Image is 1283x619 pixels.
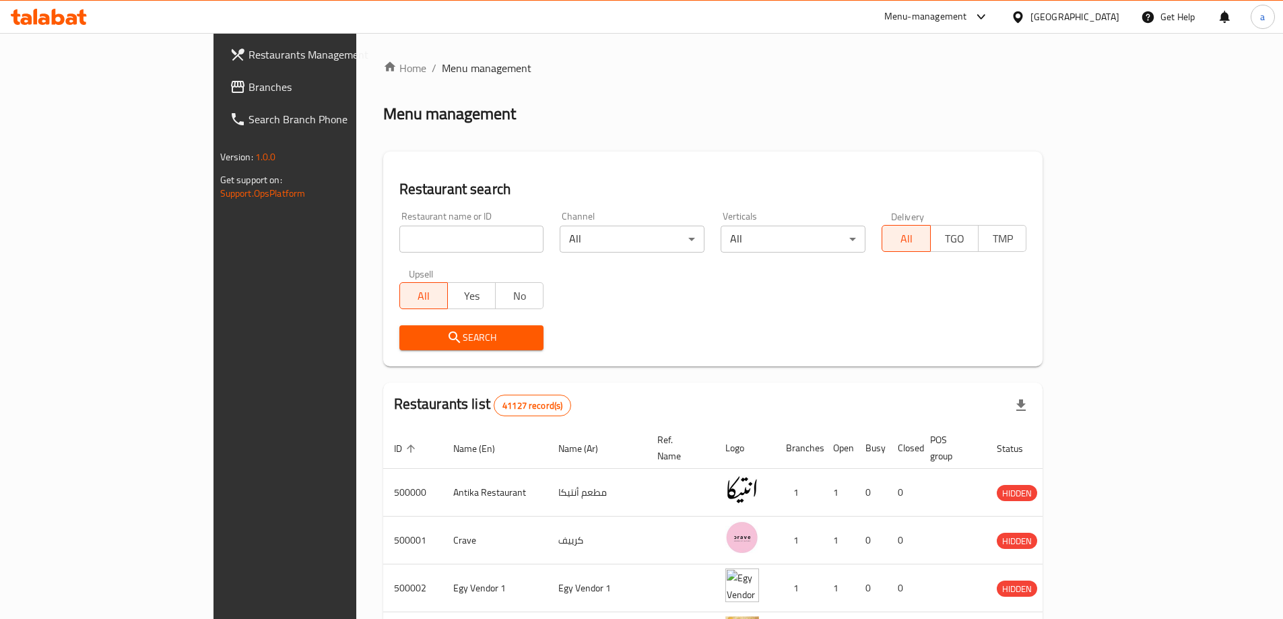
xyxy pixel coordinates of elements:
span: TGO [936,229,973,249]
button: All [399,282,448,309]
img: Antika Restaurant [725,473,759,507]
label: Upsell [409,269,434,278]
button: Yes [447,282,496,309]
span: Get support on: [220,171,282,189]
span: 1.0.0 [255,148,276,166]
div: [GEOGRAPHIC_DATA] [1030,9,1119,24]
td: 0 [887,517,919,564]
td: Antika Restaurant [442,469,548,517]
td: 1 [822,517,855,564]
a: Restaurants Management [219,38,428,71]
a: Support.OpsPlatform [220,185,306,202]
button: No [495,282,544,309]
th: Open [822,428,855,469]
span: 41127 record(s) [494,399,570,412]
span: No [501,286,538,306]
input: Search for restaurant name or ID.. [399,226,544,253]
span: a [1260,9,1265,24]
label: Delivery [891,211,925,221]
div: All [560,226,704,253]
span: All [405,286,442,306]
th: Logo [715,428,775,469]
div: Menu-management [884,9,967,25]
div: Total records count [494,395,571,416]
button: TMP [978,225,1026,252]
td: 0 [855,469,887,517]
span: Version: [220,148,253,166]
img: Crave [725,521,759,554]
span: Menu management [442,60,531,76]
span: HIDDEN [997,581,1037,597]
span: Name (En) [453,441,513,457]
span: HIDDEN [997,533,1037,549]
td: Egy Vendor 1 [442,564,548,612]
div: Export file [1005,389,1037,422]
span: POS group [930,432,970,464]
a: Branches [219,71,428,103]
td: Crave [442,517,548,564]
span: Search Branch Phone [249,111,417,127]
button: TGO [930,225,979,252]
div: HIDDEN [997,485,1037,501]
th: Branches [775,428,822,469]
span: Yes [453,286,490,306]
td: 1 [822,564,855,612]
td: مطعم أنتيكا [548,469,647,517]
img: Egy Vendor 1 [725,568,759,602]
span: TMP [984,229,1021,249]
div: All [721,226,865,253]
th: Busy [855,428,887,469]
th: Closed [887,428,919,469]
td: 1 [775,469,822,517]
a: Search Branch Phone [219,103,428,135]
h2: Restaurants list [394,394,572,416]
td: كرييف [548,517,647,564]
td: Egy Vendor 1 [548,564,647,612]
span: Restaurants Management [249,46,417,63]
span: Status [997,441,1041,457]
button: All [882,225,930,252]
td: 0 [887,564,919,612]
h2: Restaurant search [399,179,1027,199]
span: Name (Ar) [558,441,616,457]
h2: Menu management [383,103,516,125]
td: 1 [775,564,822,612]
button: Search [399,325,544,350]
span: Branches [249,79,417,95]
td: 0 [887,469,919,517]
td: 0 [855,517,887,564]
li: / [432,60,436,76]
nav: breadcrumb [383,60,1043,76]
span: Search [410,329,533,346]
span: All [888,229,925,249]
span: ID [394,441,420,457]
span: HIDDEN [997,486,1037,501]
span: Ref. Name [657,432,698,464]
td: 1 [822,469,855,517]
td: 1 [775,517,822,564]
td: 0 [855,564,887,612]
